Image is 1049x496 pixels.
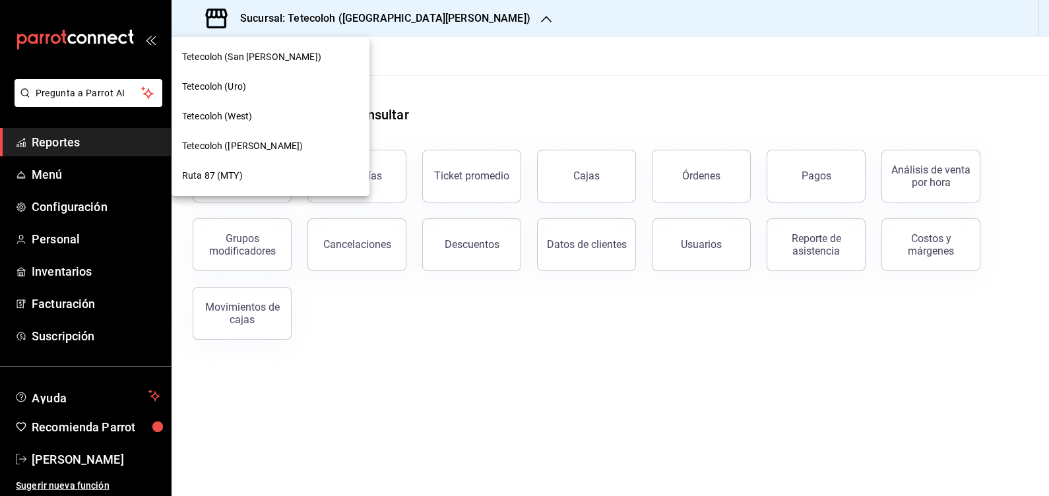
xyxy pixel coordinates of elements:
span: Tetecoloh ([PERSON_NAME]) [182,139,303,153]
div: Tetecoloh (San [PERSON_NAME]) [172,42,369,72]
div: Tetecoloh (Uro) [172,72,369,102]
span: Ruta 87 (MTY) [182,169,243,183]
div: Tetecoloh (West) [172,102,369,131]
span: Tetecoloh (West) [182,109,252,123]
span: Tetecoloh (San [PERSON_NAME]) [182,50,321,64]
span: Tetecoloh (Uro) [182,80,246,94]
div: Tetecoloh ([PERSON_NAME]) [172,131,369,161]
div: Ruta 87 (MTY) [172,161,369,191]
